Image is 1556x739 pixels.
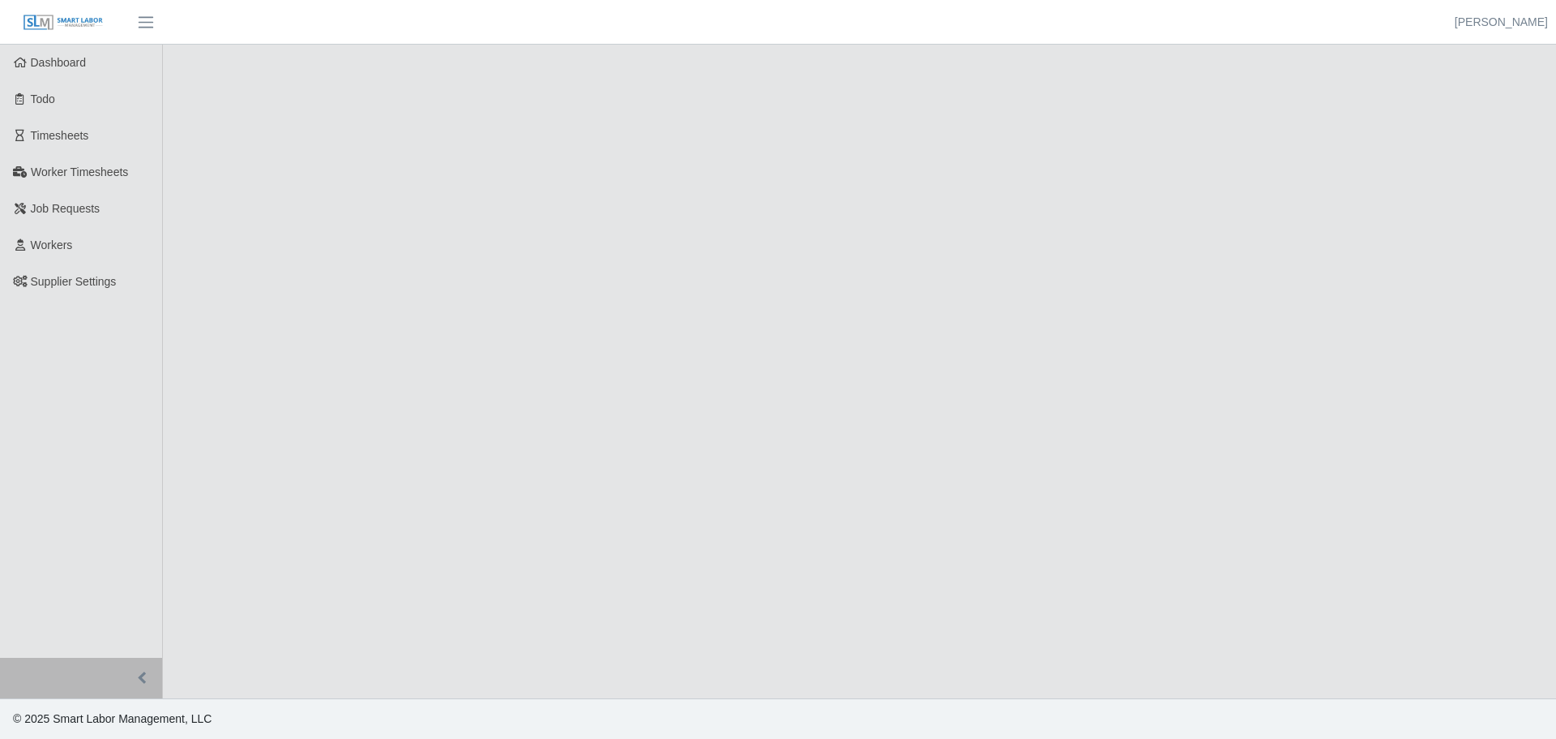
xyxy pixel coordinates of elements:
[31,202,100,215] span: Job Requests
[31,129,89,142] span: Timesheets
[13,712,212,725] span: © 2025 Smart Labor Management, LLC
[31,238,73,251] span: Workers
[31,275,117,288] span: Supplier Settings
[1455,14,1548,31] a: [PERSON_NAME]
[23,14,104,32] img: SLM Logo
[31,165,128,178] span: Worker Timesheets
[31,56,87,69] span: Dashboard
[31,92,55,105] span: Todo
